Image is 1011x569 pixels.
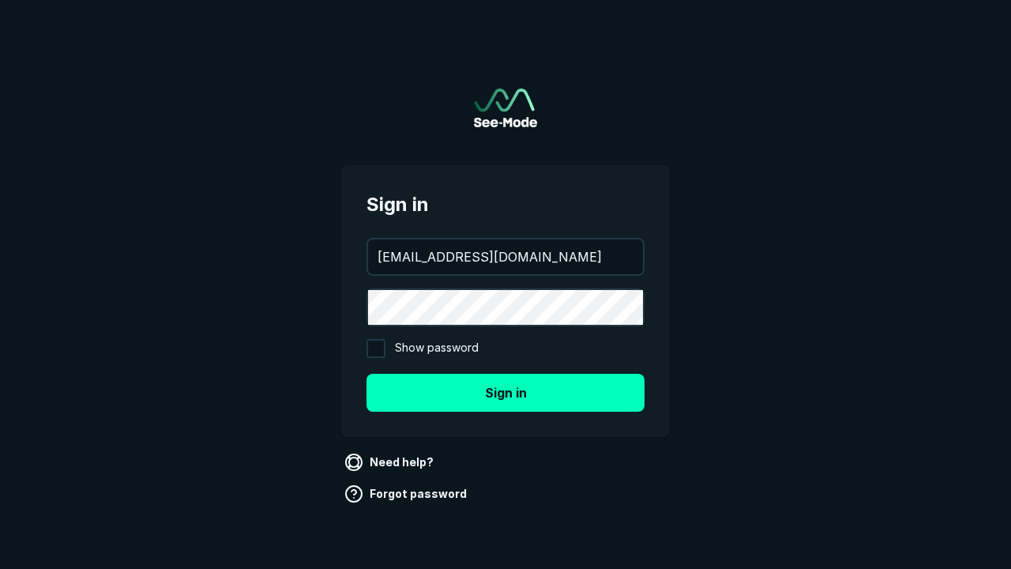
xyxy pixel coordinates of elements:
[395,339,479,358] span: Show password
[368,239,643,274] input: your@email.com
[341,481,473,507] a: Forgot password
[341,450,440,475] a: Need help?
[474,89,537,127] img: See-Mode Logo
[474,89,537,127] a: Go to sign in
[366,374,645,412] button: Sign in
[366,190,645,219] span: Sign in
